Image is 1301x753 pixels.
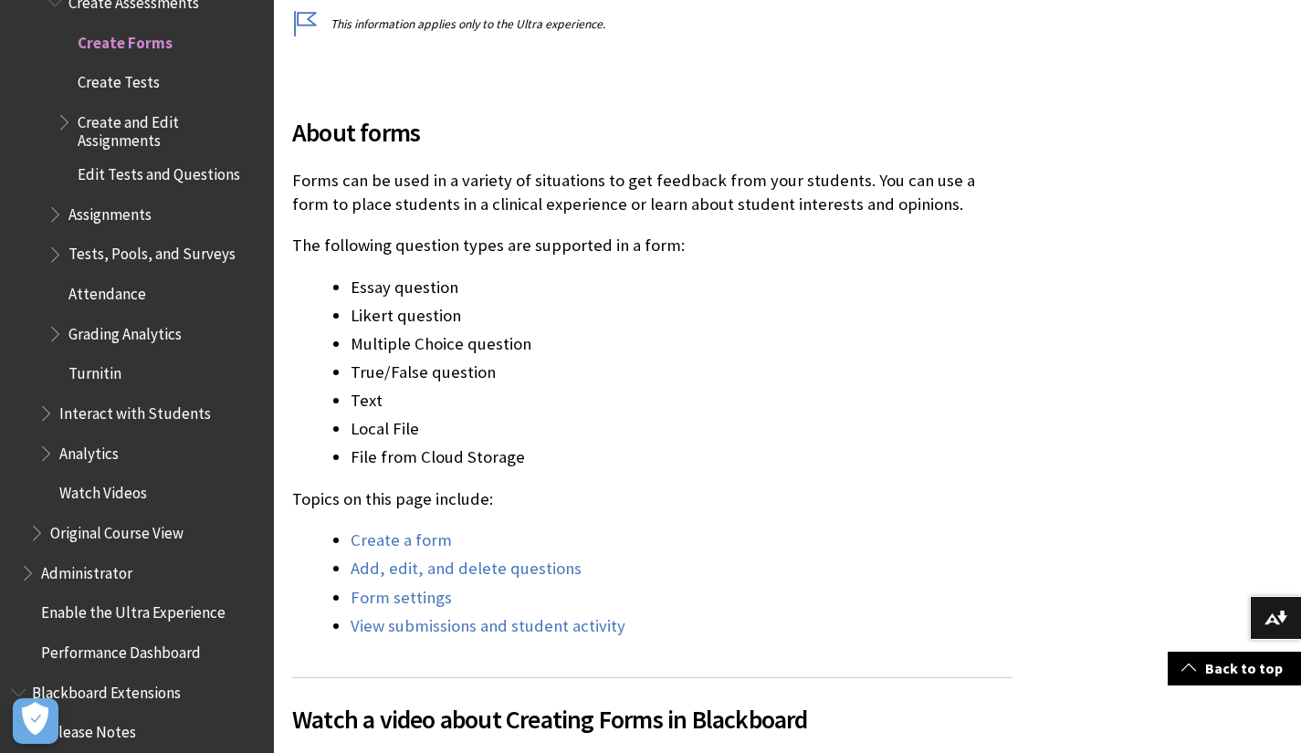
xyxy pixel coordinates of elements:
[351,360,1012,385] li: True/False question
[351,331,1012,357] li: Multiple Choice question
[59,398,211,423] span: Interact with Students
[68,319,182,343] span: Grading Analytics
[41,558,132,582] span: Administrator
[351,587,452,609] a: Form settings
[292,234,1012,257] p: The following question types are supported in a form:
[292,16,1012,33] p: This information applies only to the Ultra experience.
[68,278,146,303] span: Attendance
[351,388,1012,413] li: Text
[351,529,452,551] a: Create a form
[13,698,58,744] button: Open Preferences
[50,518,184,542] span: Original Course View
[32,677,181,702] span: Blackboard Extensions
[292,700,1012,738] span: Watch a video about Creating Forms in Blackboard
[78,68,160,92] span: Create Tests
[41,717,136,742] span: Release Notes
[292,487,1012,511] p: Topics on this page include:
[351,303,1012,329] li: Likert question
[292,169,1012,216] p: Forms can be used in a variety of situations to get feedback from your students. You can use a fo...
[68,359,121,383] span: Turnitin
[78,27,173,52] span: Create Forms
[59,438,119,463] span: Analytics
[78,107,261,150] span: Create and Edit Assignments
[68,199,152,224] span: Assignments
[41,598,226,622] span: Enable the Ultra Experience
[41,637,201,662] span: Performance Dashboard
[78,159,240,183] span: Edit Tests and Questions
[292,113,1012,152] span: About forms
[351,558,582,580] a: Add, edit, and delete questions
[59,478,147,503] span: Watch Videos
[351,416,1012,442] li: Local File
[1168,652,1301,685] a: Back to top
[351,444,1012,470] li: File from Cloud Storage
[68,239,236,264] span: Tests, Pools, and Surveys
[351,615,625,637] a: View submissions and student activity
[351,275,1012,300] li: Essay question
